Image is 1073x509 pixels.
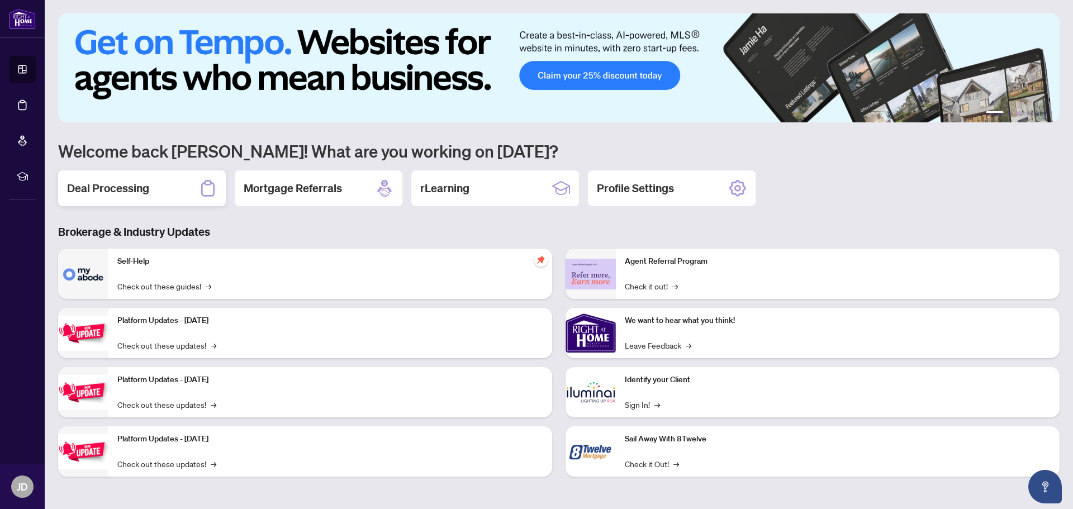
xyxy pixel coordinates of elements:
[1008,111,1013,116] button: 2
[206,280,211,292] span: →
[1035,111,1039,116] button: 5
[625,458,679,470] a: Check it Out!→
[1026,111,1031,116] button: 4
[117,315,543,327] p: Platform Updates - [DATE]
[534,253,548,267] span: pushpin
[67,180,149,196] h2: Deal Processing
[625,339,691,351] a: Leave Feedback→
[625,374,1051,386] p: Identify your Client
[211,398,216,411] span: →
[117,398,216,411] a: Check out these updates!→
[625,398,660,411] a: Sign In!→
[244,180,342,196] h2: Mortgage Referrals
[17,479,28,494] span: JD
[117,433,543,445] p: Platform Updates - [DATE]
[58,224,1060,240] h3: Brokerage & Industry Updates
[625,255,1051,268] p: Agent Referral Program
[673,458,679,470] span: →
[58,140,1060,161] h1: Welcome back [PERSON_NAME]! What are you working on [DATE]?
[566,426,616,477] img: Sail Away With 8Twelve
[211,458,216,470] span: →
[986,111,1004,116] button: 1
[654,398,660,411] span: →
[597,180,674,196] h2: Profile Settings
[117,255,543,268] p: Self-Help
[566,259,616,289] img: Agent Referral Program
[686,339,691,351] span: →
[117,458,216,470] a: Check out these updates!→
[625,315,1051,327] p: We want to hear what you think!
[117,374,543,386] p: Platform Updates - [DATE]
[58,375,108,410] img: Platform Updates - July 8, 2025
[58,13,1060,122] img: Slide 0
[9,8,36,29] img: logo
[1044,111,1048,116] button: 6
[566,367,616,417] img: Identify your Client
[625,433,1051,445] p: Sail Away With 8Twelve
[1028,470,1062,503] button: Open asap
[211,339,216,351] span: →
[672,280,678,292] span: →
[420,180,469,196] h2: rLearning
[58,316,108,351] img: Platform Updates - July 21, 2025
[566,308,616,358] img: We want to hear what you think!
[58,434,108,469] img: Platform Updates - June 23, 2025
[1017,111,1022,116] button: 3
[117,339,216,351] a: Check out these updates!→
[625,280,678,292] a: Check it out!→
[117,280,211,292] a: Check out these guides!→
[58,249,108,299] img: Self-Help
